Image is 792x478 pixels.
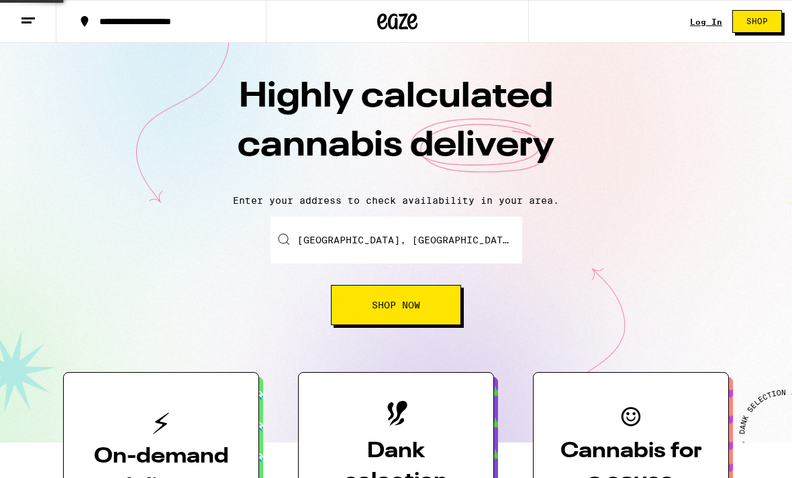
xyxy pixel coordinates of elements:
[690,17,722,26] a: Log In
[13,195,779,206] p: Enter your address to check availability in your area.
[732,10,782,33] button: Shop
[161,73,631,184] h1: Highly calculated cannabis delivery
[746,17,768,25] span: Shop
[372,300,420,310] span: Shop Now
[722,10,792,33] a: Shop
[270,217,522,263] input: Enter your delivery address
[8,9,97,20] span: Hi. Need any help?
[331,285,461,325] button: Shop Now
